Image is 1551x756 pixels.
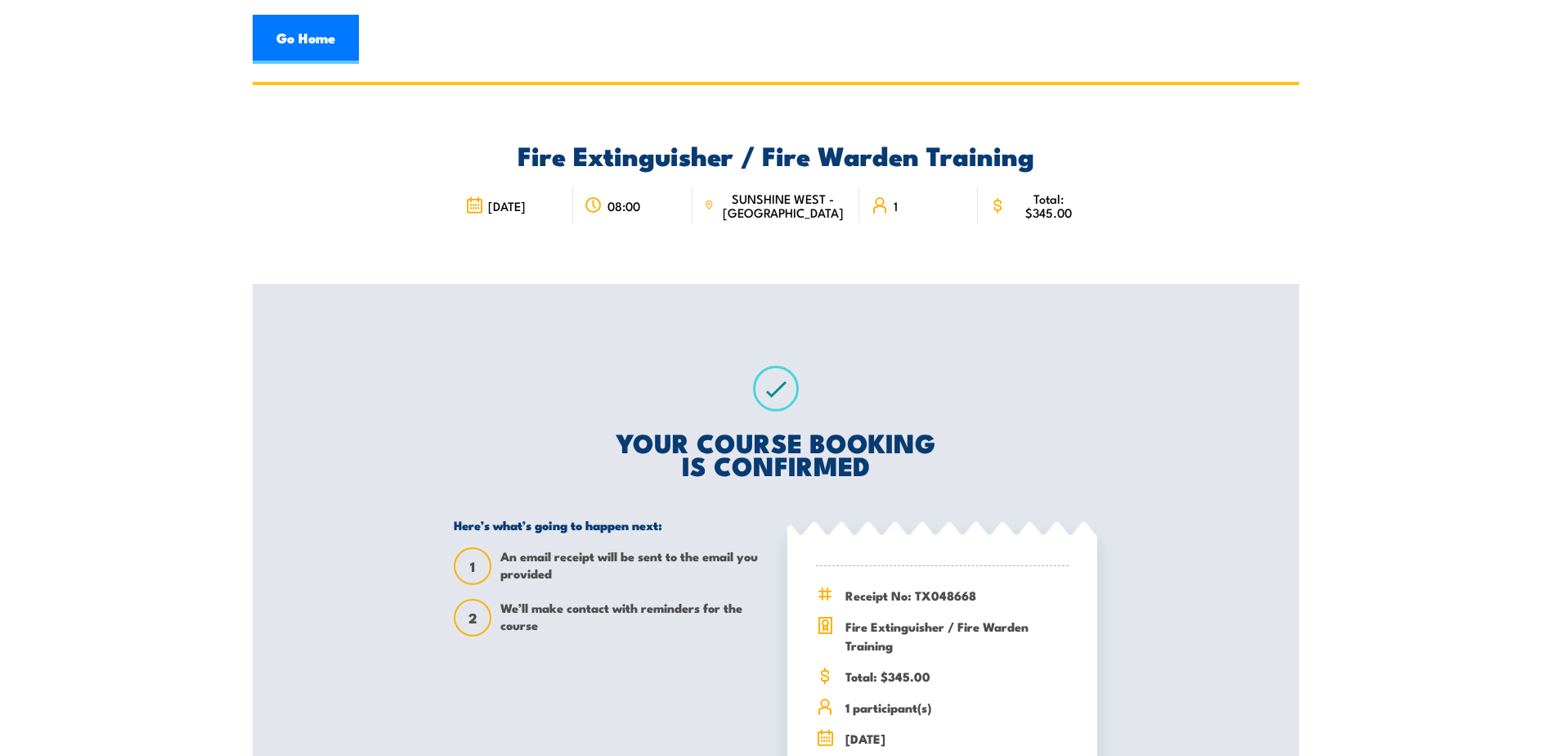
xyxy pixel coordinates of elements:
[488,199,526,213] span: [DATE]
[719,191,847,219] span: SUNSHINE WEST - [GEOGRAPHIC_DATA]
[500,599,764,637] span: We’ll make contact with reminders for the course
[845,729,1069,748] span: [DATE]
[845,617,1069,655] span: Fire Extinguisher / Fire Warden Training
[607,199,640,213] span: 08:00
[454,430,1097,476] h2: YOUR COURSE BOOKING IS CONFIRMED
[253,15,359,64] a: Go Home
[455,558,490,575] span: 1
[845,667,1069,686] span: Total: $345.00
[845,586,1069,605] span: Receipt No: TX048668
[845,698,1069,717] span: 1 participant(s)
[454,517,764,533] h5: Here’s what’s going to happen next:
[454,143,1097,166] h2: Fire Extinguisher / Fire Warden Training
[1011,191,1086,219] span: Total: $345.00
[894,199,898,213] span: 1
[455,610,490,627] span: 2
[500,547,764,585] span: An email receipt will be sent to the email you provided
